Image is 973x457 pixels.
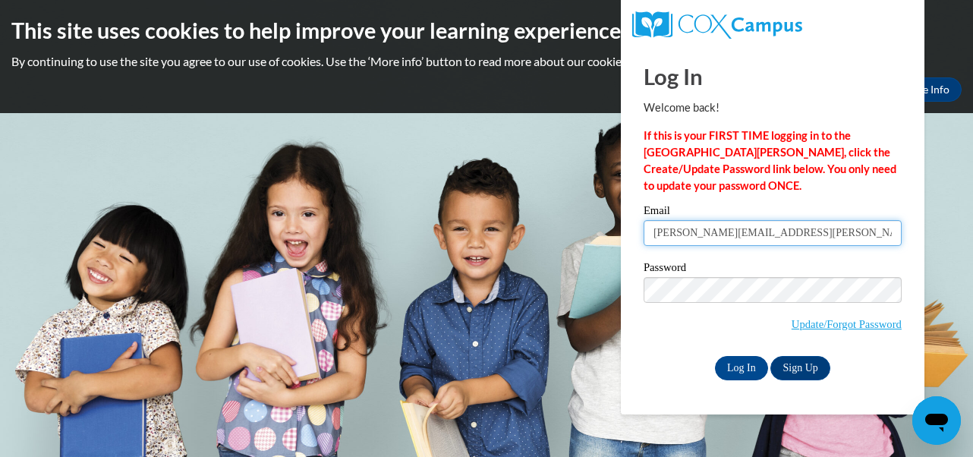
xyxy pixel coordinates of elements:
[11,53,962,70] p: By continuing to use the site you agree to our use of cookies. Use the ‘More info’ button to read...
[644,262,902,277] label: Password
[792,318,902,330] a: Update/Forgot Password
[632,11,802,39] img: COX Campus
[715,356,768,380] input: Log In
[912,396,961,445] iframe: Button to launch messaging window
[644,61,902,92] h1: Log In
[644,99,902,116] p: Welcome back!
[890,77,962,102] a: More Info
[11,15,962,46] h2: This site uses cookies to help improve your learning experience.
[644,205,902,220] label: Email
[770,356,830,380] a: Sign Up
[644,129,896,192] strong: If this is your FIRST TIME logging in to the [GEOGRAPHIC_DATA][PERSON_NAME], click the Create/Upd...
